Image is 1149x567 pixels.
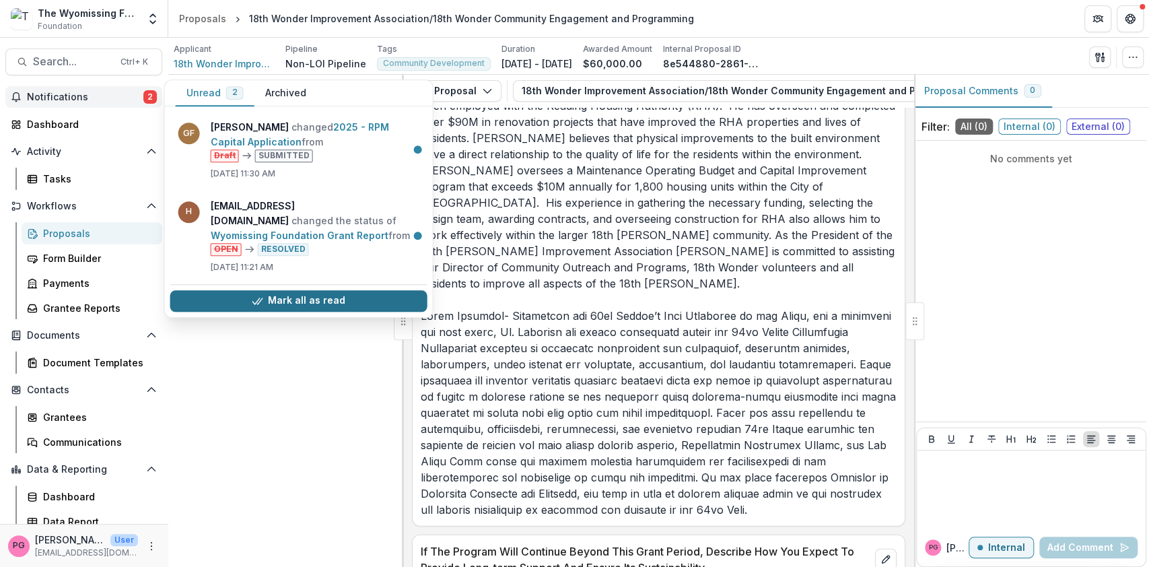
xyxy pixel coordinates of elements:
a: Grantee Reports [22,297,162,319]
a: Grantees [22,406,162,428]
button: Notifications2 [5,86,162,108]
p: changed from [211,120,419,162]
span: All ( 0 ) [955,119,993,135]
a: Form Builder [22,247,162,269]
img: The Wyomissing Foundation [11,8,32,30]
button: Open Activity [5,141,162,162]
nav: breadcrumb [174,9,699,28]
a: Tasks [22,168,162,190]
a: Dashboard [22,486,162,508]
button: Open Workflows [5,195,162,217]
p: Duration [501,43,535,55]
p: User [110,534,138,546]
button: Get Help [1117,5,1144,32]
div: Dashboard [27,117,151,131]
span: Notifications [27,92,143,103]
p: [PERSON_NAME], 18 Wonder Board President: For over 40 years [PERSON_NAME] has been employed with ... [421,81,897,518]
button: Strike [983,431,1000,447]
div: Payments [43,276,151,290]
button: Italicize [963,431,979,447]
div: Communications [43,435,151,449]
button: Open Contacts [5,379,162,401]
span: Contacts [27,385,141,396]
div: Proposals [179,11,226,26]
a: Proposals [174,9,232,28]
div: Ctrl + K [118,55,151,69]
a: Wyomissing Foundation Grant Report [211,230,388,241]
p: [PERSON_NAME] [946,541,969,555]
span: Workflows [27,201,141,212]
span: 0 [1030,86,1035,95]
button: Heading 2 [1023,431,1039,447]
button: Add Comment [1039,537,1138,558]
p: $60,000.00 [583,57,642,71]
button: Search... [5,48,162,75]
button: Proposal [409,80,501,102]
span: 2 [143,90,157,104]
div: The Wyomissing Foundation [38,6,138,20]
button: Internal [969,537,1034,558]
p: changed the status of from [211,199,419,256]
span: Activity [27,146,141,158]
p: Awarded Amount [583,43,652,55]
div: Pat Giles [929,544,938,551]
span: Internal ( 0 ) [998,119,1061,135]
p: Pipeline [285,43,318,55]
div: Proposals [43,226,151,240]
span: 2 [232,88,238,98]
div: 18th Wonder Improvement Association/18th Wonder Community Engagement and Programming [249,11,694,26]
button: Partners [1084,5,1111,32]
p: [DATE] - [DATE] [501,57,572,71]
a: Dashboard [5,113,162,135]
div: Grantee Reports [43,301,151,315]
a: 2025 - RPM Capital Application [211,121,389,147]
div: Dashboard [43,490,151,504]
button: Ordered List [1063,431,1079,447]
p: Non-LOI Pipeline [285,57,366,71]
button: Align Right [1123,431,1139,447]
a: Document Templates [22,352,162,374]
p: Internal Proposal ID [663,43,741,55]
p: [PERSON_NAME] [35,533,105,547]
button: Heading 1 [1003,431,1019,447]
a: Communications [22,431,162,453]
button: Bold [924,431,940,447]
a: Payments [22,272,162,294]
span: Community Development [383,59,485,68]
span: Foundation [38,20,82,32]
span: Search... [33,55,112,68]
p: Filter: [921,119,950,135]
button: Unread [176,80,254,106]
button: Underline [943,431,959,447]
button: Align Center [1103,431,1119,447]
button: Align Left [1083,431,1099,447]
span: External ( 0 ) [1066,119,1130,135]
span: Data & Reporting [27,464,141,475]
button: Archived [254,80,317,106]
div: Document Templates [43,356,151,370]
button: Open entity switcher [143,5,162,32]
div: Data Report [43,514,151,529]
a: Proposals [22,222,162,244]
p: Tags [377,43,397,55]
button: Proposal Comments [913,75,1052,108]
div: Tasks [43,172,151,186]
button: Open Data & Reporting [5,459,162,480]
a: 18th Wonder Improvement Association [174,57,275,71]
div: Grantees [43,410,151,424]
button: Bullet List [1043,431,1059,447]
span: Documents [27,330,141,341]
p: Internal [988,542,1025,554]
p: Applicant [174,43,211,55]
button: More [143,538,160,554]
button: 18th Wonder Improvement Association/18th Wonder Community Engagement and Programming [513,80,1014,102]
p: No comments yet [921,152,1141,166]
button: Open Documents [5,325,162,346]
div: Form Builder [43,251,151,265]
p: 8e544880-2861-4a70-b9c6-b1c25b8b0cfc [663,57,764,71]
p: [EMAIL_ADDRESS][DOMAIN_NAME] [35,547,138,559]
div: Pat Giles [13,541,25,550]
a: Data Report [22,510,162,533]
button: Mark all as read [170,290,427,312]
